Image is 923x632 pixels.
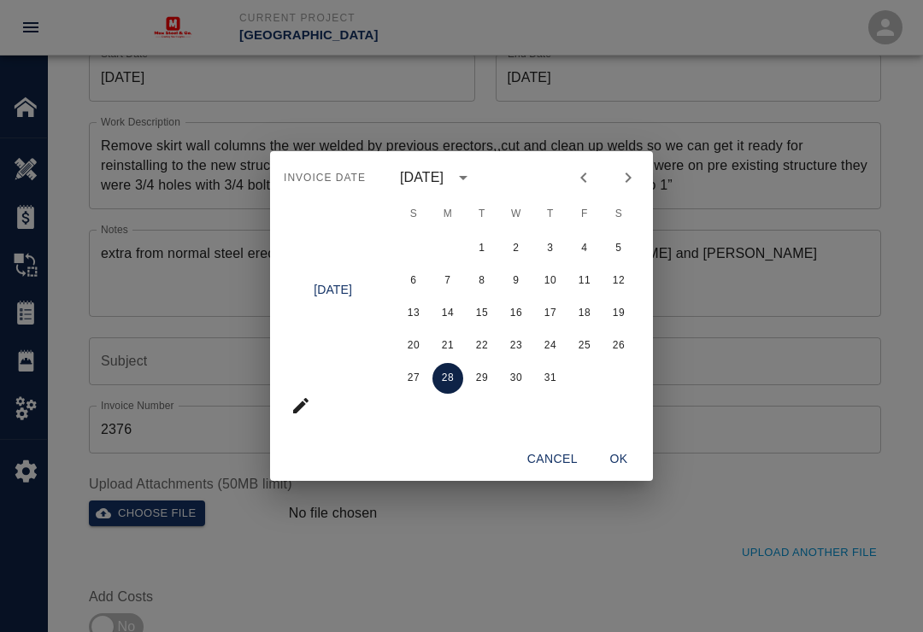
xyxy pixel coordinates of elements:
button: 3 [535,233,566,264]
button: 1 [467,233,497,264]
button: 28 [432,363,463,394]
span: Monday [432,197,463,231]
button: 30 [501,363,532,394]
button: 23 [501,331,532,361]
button: 8 [467,266,497,296]
span: Saturday [603,197,634,231]
button: 15 [467,298,497,329]
button: Previous month [569,163,598,192]
div: [DATE] [400,167,444,188]
button: Cancel [520,443,585,475]
button: 11 [569,266,600,296]
h4: [DATE] [314,283,352,297]
button: 31 [535,363,566,394]
button: 19 [603,298,634,329]
button: 21 [432,331,463,361]
span: Wednesday [501,197,532,231]
button: 27 [398,363,429,394]
button: 9 [501,266,532,296]
button: 10 [535,266,566,296]
button: OK [591,443,646,475]
button: 13 [398,298,429,329]
button: 26 [603,331,634,361]
button: calendar view is open, go to text input view [284,389,318,423]
button: 14 [432,298,463,329]
button: 22 [467,331,497,361]
button: calendar view is open, switch to year view [449,163,478,192]
button: 4 [569,233,600,264]
button: Next month [614,163,643,192]
button: 5 [603,233,634,264]
button: 6 [398,266,429,296]
span: Thursday [535,197,566,231]
button: 17 [535,298,566,329]
span: Tuesday [467,197,497,231]
button: 7 [432,266,463,296]
button: 2 [501,233,532,264]
button: 29 [467,363,497,394]
button: 25 [569,331,600,361]
button: 18 [569,298,600,329]
iframe: Chat Widget [838,550,923,632]
span: Invoice Date [284,165,366,192]
button: 12 [603,266,634,296]
button: 16 [501,298,532,329]
span: Sunday [398,197,429,231]
button: 20 [398,331,429,361]
span: Friday [569,197,600,231]
button: 24 [535,331,566,361]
